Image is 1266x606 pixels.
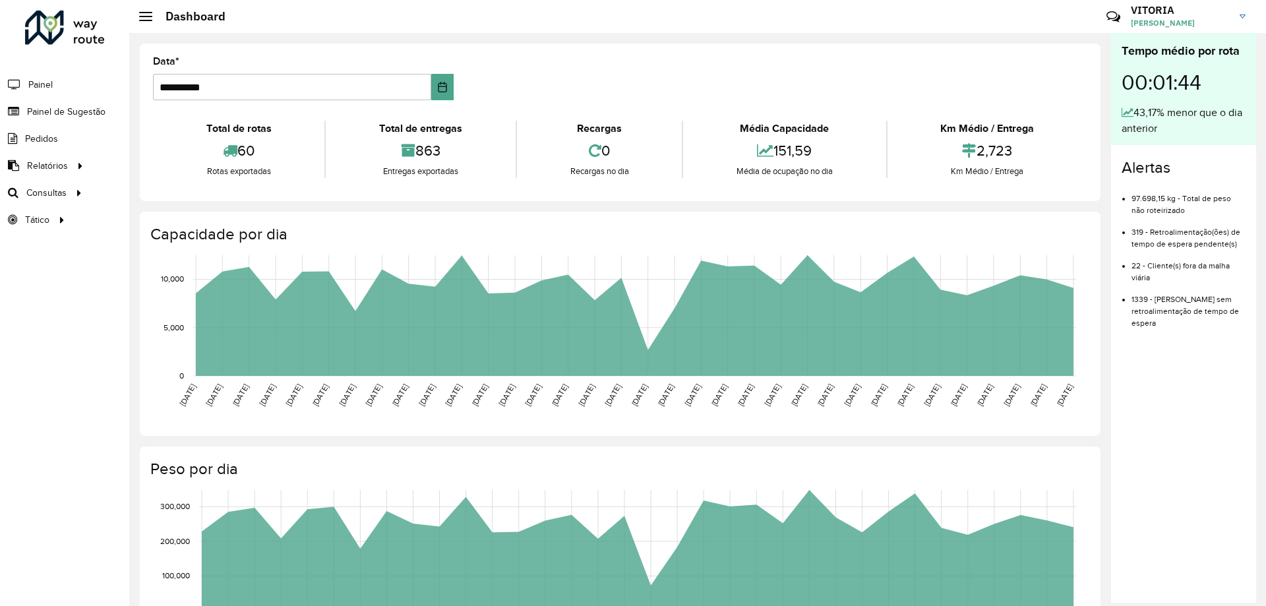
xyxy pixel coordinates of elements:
text: [DATE] [949,382,968,408]
text: [DATE] [497,382,516,408]
button: Choose Date [431,74,454,100]
text: [DATE] [284,382,303,408]
text: 5,000 [164,323,184,332]
li: 1339 - [PERSON_NAME] sem retroalimentação de tempo de espera [1131,284,1246,329]
div: 151,59 [686,136,882,165]
text: [DATE] [470,382,489,408]
text: [DATE] [603,382,622,408]
span: [PERSON_NAME] [1131,17,1230,29]
span: Tático [25,213,49,227]
div: Km Médio / Entrega [891,165,1084,178]
h3: VITORIA [1131,4,1230,16]
label: Data [153,53,179,69]
text: [DATE] [204,382,224,408]
div: Rotas exportadas [156,165,321,178]
a: Contato Rápido [1099,3,1128,31]
text: [DATE] [1029,382,1048,408]
text: 0 [179,371,184,380]
li: 97.698,15 kg - Total de peso não roteirizado [1131,183,1246,216]
text: [DATE] [683,382,702,408]
text: 10,000 [161,275,184,284]
span: Painel [28,78,53,92]
text: 200,000 [160,537,190,545]
text: [DATE] [178,382,197,408]
div: Total de entregas [329,121,512,136]
text: [DATE] [444,382,463,408]
div: 43,17% menor que o dia anterior [1122,105,1246,136]
div: 2,723 [891,136,1084,165]
h4: Peso por dia [150,460,1087,479]
div: 00:01:44 [1122,60,1246,105]
text: [DATE] [337,382,356,408]
li: 319 - Retroalimentação(ões) de tempo de espera pendente(s) [1131,216,1246,250]
text: 100,000 [162,572,190,580]
h2: Dashboard [152,9,226,24]
div: Total de rotas [156,121,321,136]
text: [DATE] [630,382,649,408]
div: Recargas no dia [520,165,678,178]
text: [DATE] [417,382,436,408]
text: [DATE] [258,382,277,408]
text: [DATE] [311,382,330,408]
div: Média Capacidade [686,121,882,136]
text: [DATE] [231,382,250,408]
text: [DATE] [709,382,729,408]
text: [DATE] [789,382,808,408]
span: Painel de Sugestão [27,105,105,119]
div: Km Médio / Entrega [891,121,1084,136]
span: Relatórios [27,159,68,173]
text: [DATE] [524,382,543,408]
div: 863 [329,136,512,165]
text: [DATE] [1055,382,1074,408]
h4: Alertas [1122,158,1246,177]
text: [DATE] [895,382,915,408]
text: [DATE] [390,382,409,408]
div: Tempo médio por rota [1122,42,1246,60]
div: Entregas exportadas [329,165,512,178]
span: Consultas [26,186,67,200]
text: [DATE] [576,382,595,408]
text: [DATE] [816,382,835,408]
text: [DATE] [843,382,862,408]
li: 22 - Cliente(s) fora da malha viária [1131,250,1246,284]
text: [DATE] [656,382,675,408]
h4: Capacidade por dia [150,225,1087,244]
text: [DATE] [975,382,994,408]
text: [DATE] [763,382,782,408]
text: [DATE] [1002,382,1021,408]
text: [DATE] [869,382,888,408]
text: [DATE] [922,382,942,408]
div: Recargas [520,121,678,136]
text: [DATE] [550,382,569,408]
span: Pedidos [25,132,58,146]
div: Média de ocupação no dia [686,165,882,178]
div: 0 [520,136,678,165]
div: 60 [156,136,321,165]
text: 300,000 [160,502,190,511]
text: [DATE] [364,382,383,408]
text: [DATE] [736,382,755,408]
